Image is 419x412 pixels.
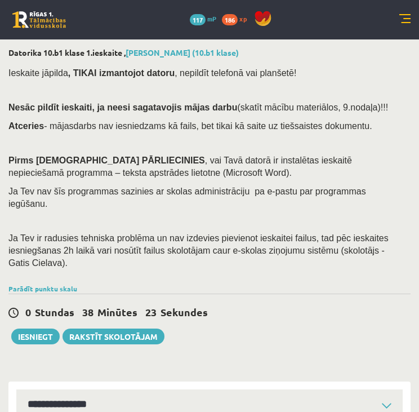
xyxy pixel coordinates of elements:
[8,187,366,209] span: Ja Tev nav šīs programmas sazinies ar skolas administrāciju pa e-pastu par programmas iegūšanu.
[222,14,252,23] a: 186 xp
[97,305,137,318] span: Minūtes
[8,284,77,293] a: Parādīt punktu skalu
[8,156,352,178] span: , vai Tavā datorā ir instalētas ieskaitē nepieciešamā programma – teksta apstrādes lietotne (Micr...
[237,103,388,112] span: (skatīt mācību materiālos, 9.nodaļa)!!!
[190,14,206,25] span: 117
[11,329,60,344] button: Iesniegt
[8,156,205,165] span: Pirms [DEMOGRAPHIC_DATA] PĀRLIECINIES
[82,305,93,318] span: 38
[207,14,216,23] span: mP
[222,14,238,25] span: 186
[8,48,411,57] h2: Datorika 10.b1 klase 1.ieskaite ,
[68,68,175,78] b: , TIKAI izmantojot datoru
[63,329,164,344] a: Rakstīt skolotājam
[239,14,247,23] span: xp
[12,11,66,28] a: Rīgas 1. Tālmācības vidusskola
[8,68,296,78] span: Ieskaite jāpilda , nepildīt telefonā vai planšetē!
[8,121,44,131] b: Atceries
[8,103,237,112] span: Nesāc pildīt ieskaiti, ja neesi sagatavojis mājas darbu
[8,121,372,131] span: - mājasdarbs nav iesniedzams kā fails, bet tikai kā saite uz tiešsaistes dokumentu.
[8,233,389,268] span: Ja Tev ir radusies tehniska problēma un nav izdevies pievienot ieskaitei failus, tad pēc ieskaite...
[161,305,208,318] span: Sekundes
[25,305,31,318] span: 0
[126,47,239,57] a: [PERSON_NAME] (10.b1 klase)
[145,305,157,318] span: 23
[35,305,74,318] span: Stundas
